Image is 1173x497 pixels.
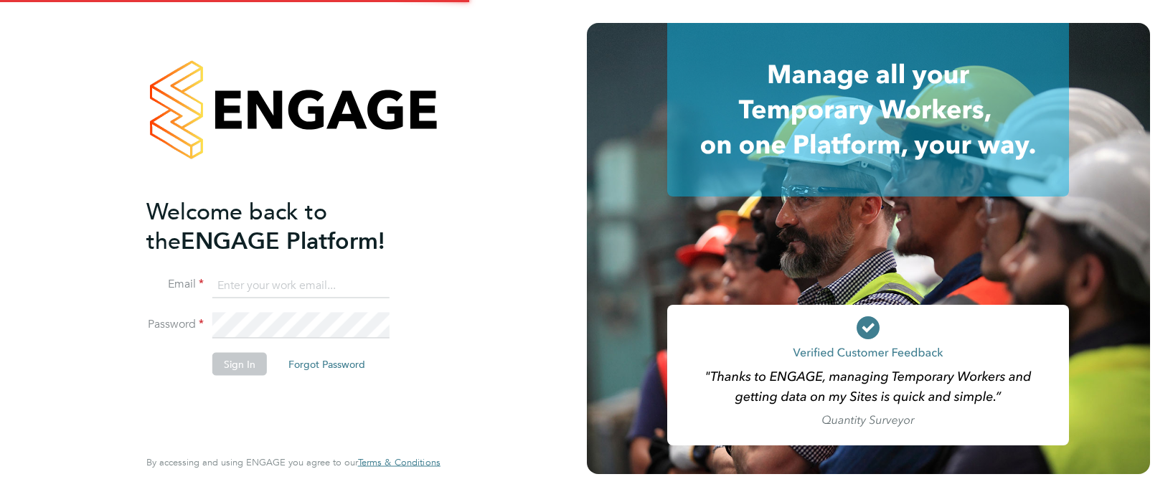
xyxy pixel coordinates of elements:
[146,197,426,255] h2: ENGAGE Platform!
[212,353,267,376] button: Sign In
[277,353,377,376] button: Forgot Password
[146,456,441,468] span: By accessing and using ENGAGE you agree to our
[146,317,204,332] label: Password
[212,273,390,298] input: Enter your work email...
[146,197,327,255] span: Welcome back to the
[358,457,441,468] a: Terms & Conditions
[146,277,204,292] label: Email
[358,456,441,468] span: Terms & Conditions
